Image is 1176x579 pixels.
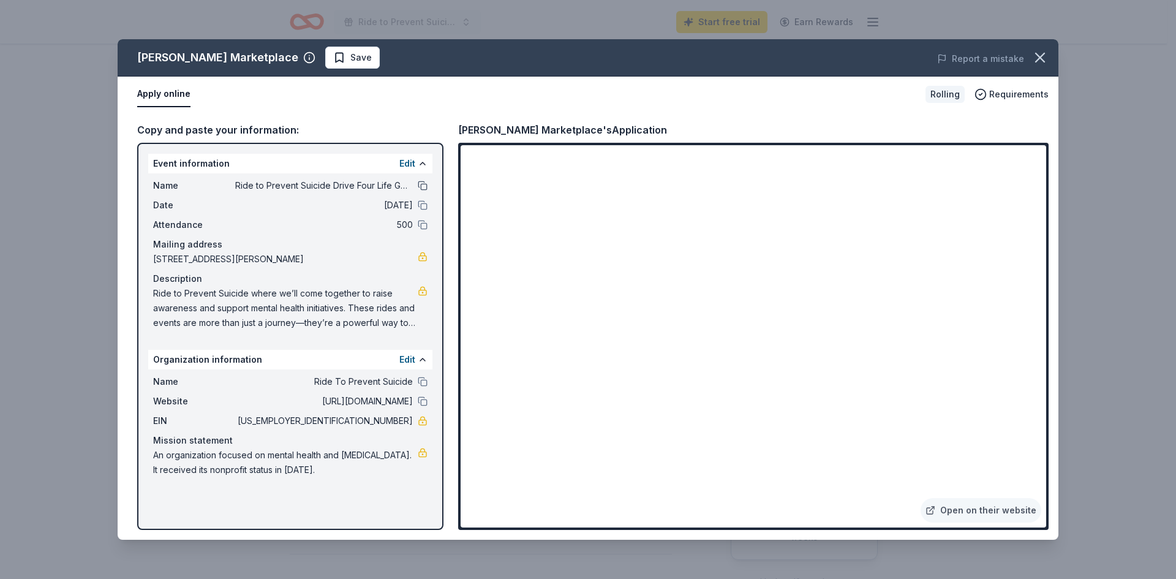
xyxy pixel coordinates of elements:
[925,86,965,103] div: Rolling
[399,156,415,171] button: Edit
[153,218,235,232] span: Attendance
[921,498,1041,523] a: Open on their website
[153,178,235,193] span: Name
[350,50,372,65] span: Save
[153,433,428,448] div: Mission statement
[235,178,413,193] span: Ride to Prevent Suicide Drive Four Life Golf Tournament
[153,252,418,267] span: [STREET_ADDRESS][PERSON_NAME]
[148,350,432,369] div: Organization information
[235,414,413,428] span: [US_EMPLOYER_IDENTIFICATION_NUMBER]
[235,374,413,389] span: Ride To Prevent Suicide
[137,122,443,138] div: Copy and paste your information:
[153,448,418,477] span: An organization focused on mental health and [MEDICAL_DATA]. It received its nonprofit status in ...
[458,122,667,138] div: [PERSON_NAME] Marketplace's Application
[235,198,413,213] span: [DATE]
[153,374,235,389] span: Name
[399,352,415,367] button: Edit
[989,87,1049,102] span: Requirements
[153,394,235,409] span: Website
[148,154,432,173] div: Event information
[137,81,190,107] button: Apply online
[137,48,298,67] div: [PERSON_NAME] Marketplace
[325,47,380,69] button: Save
[153,414,235,428] span: EIN
[974,87,1049,102] button: Requirements
[153,237,428,252] div: Mailing address
[153,198,235,213] span: Date
[235,218,413,232] span: 500
[937,51,1024,66] button: Report a mistake
[235,394,413,409] span: [URL][DOMAIN_NAME]
[153,271,428,286] div: Description
[153,286,418,330] span: Ride to Prevent Suicide where we’ll come together to raise awareness and support mental health in...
